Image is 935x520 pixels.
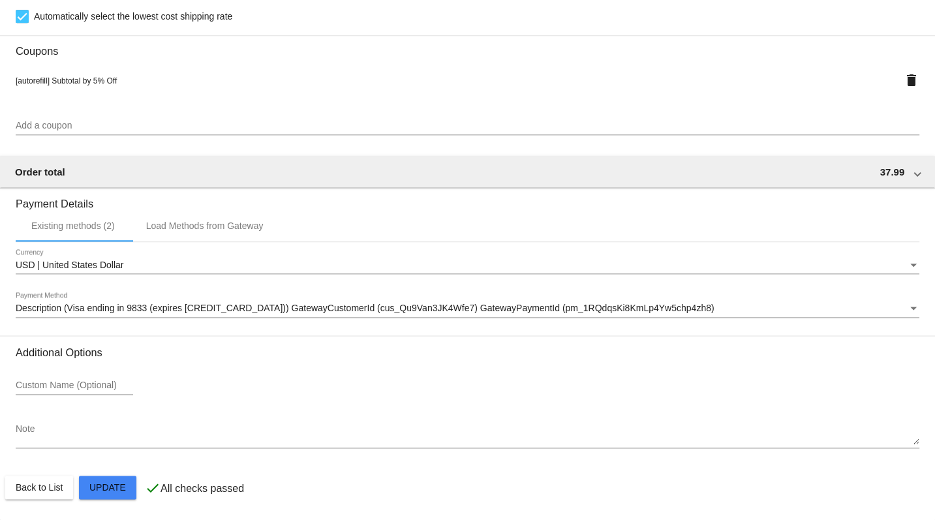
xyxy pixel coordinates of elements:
[145,480,161,496] mat-icon: check
[880,166,904,177] span: 37.99
[16,303,919,314] mat-select: Payment Method
[16,346,919,359] h3: Additional Options
[16,35,919,57] h3: Coupons
[34,8,232,24] span: Automatically select the lowest cost shipping rate
[15,166,65,177] span: Order total
[161,483,244,495] p: All checks passed
[31,221,115,231] div: Existing methods (2)
[16,303,714,313] span: Description (Visa ending in 9833 (expires [CREDIT_CARD_DATA])) GatewayCustomerId (cus_Qu9Van3JK4W...
[904,72,919,88] mat-icon: delete
[16,482,63,493] span: Back to List
[16,260,919,271] mat-select: Currency
[16,260,123,270] span: USD | United States Dollar
[16,380,133,391] input: Custom Name (Optional)
[16,76,117,85] span: [autorefill] Subtotal by 5% Off
[89,482,126,493] span: Update
[79,476,136,499] button: Update
[146,221,264,231] div: Load Methods from Gateway
[16,121,919,131] input: Add a coupon
[16,188,919,210] h3: Payment Details
[5,476,73,499] button: Back to List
